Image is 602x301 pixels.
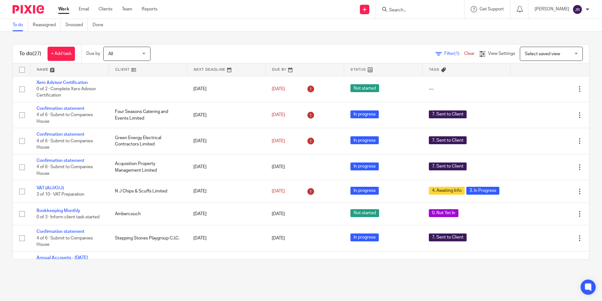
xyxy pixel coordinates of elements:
[65,19,88,31] a: Snoozed
[429,136,467,144] span: 7. Sent to Client
[444,51,464,56] span: Filter
[109,180,187,203] td: N J Chips & Scuffs Limited
[350,187,379,195] span: In progress
[37,229,84,234] a: Confirmation statement
[58,6,69,12] a: Work
[272,212,285,216] span: [DATE]
[13,19,28,31] a: To do
[488,51,515,56] span: View Settings
[572,4,582,15] img: svg%3E
[37,80,88,85] a: Xero Advisor Certification
[350,84,379,92] span: Not started
[13,5,44,14] img: Pixie
[109,203,187,225] td: Ambercouch
[429,86,504,92] div: ---
[19,50,41,57] h1: To do
[37,165,93,176] span: 4 of 6 · Submit to Companies House
[93,19,108,31] a: Done
[272,87,285,91] span: [DATE]
[429,233,467,241] span: 7. Sent to Client
[109,102,187,128] td: Four Seasons Catering and Events Limited
[350,136,379,144] span: In progress
[108,52,113,56] span: All
[272,165,285,169] span: [DATE]
[187,180,265,203] td: [DATE]
[466,187,499,195] span: 3. In Progress
[429,209,458,217] span: 0. Not Yet In
[33,19,61,31] a: Reassigned
[187,154,265,180] td: [DATE]
[37,209,80,213] a: Bookkeeping Monthly
[79,6,89,12] a: Email
[37,139,93,150] span: 4 of 6 · Submit to Companies House
[272,113,285,117] span: [DATE]
[37,158,84,163] a: Confirmation statement
[350,209,379,217] span: Not started
[272,189,285,193] span: [DATE]
[99,6,112,12] a: Clients
[187,203,265,225] td: [DATE]
[86,50,100,57] p: Due by
[187,76,265,102] td: [DATE]
[32,51,41,56] span: (27)
[37,106,84,111] a: Confirmation statement
[109,251,187,277] td: Active4 Sport International Ltd
[272,236,285,240] span: [DATE]
[37,192,84,197] span: 3 of 10 · VAT Preparation
[480,7,504,11] span: Get Support
[350,110,379,118] span: In progress
[37,215,99,219] span: 0 of 3 · Inform client task started
[464,51,474,56] a: Clear
[350,162,379,170] span: In progress
[429,110,467,118] span: 7. Sent to Client
[122,6,132,12] a: Team
[429,187,465,195] span: 4. Awaiting Info
[109,154,187,180] td: Acquisition Property Management Limited
[429,162,467,170] span: 7. Sent to Client
[187,225,265,251] td: [DATE]
[389,8,445,13] input: Search
[142,6,157,12] a: Reports
[187,102,265,128] td: [DATE]
[109,128,187,154] td: Green Energy Electrical Contractors Limited
[535,6,569,12] p: [PERSON_NAME]
[187,128,265,154] td: [DATE]
[37,87,96,98] span: 0 of 2 · Complete Xero Advisor Certification
[187,251,265,277] td: [DATE]
[48,47,75,61] a: + Add task
[525,52,560,56] span: Select saved view
[37,236,93,247] span: 4 of 6 · Submit to Companies House
[272,139,285,143] span: [DATE]
[109,225,187,251] td: Stepping Stones Playgroup C.I.C.
[429,68,440,71] span: Tags
[37,113,93,124] span: 4 of 6 · Submit to Companies House
[350,233,379,241] span: In progress
[37,186,64,190] a: VAT (A/J/O/J)
[37,132,84,137] a: Confirmation statement
[37,256,88,260] a: Annual Accounts - [DATE]
[454,51,459,56] span: (1)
